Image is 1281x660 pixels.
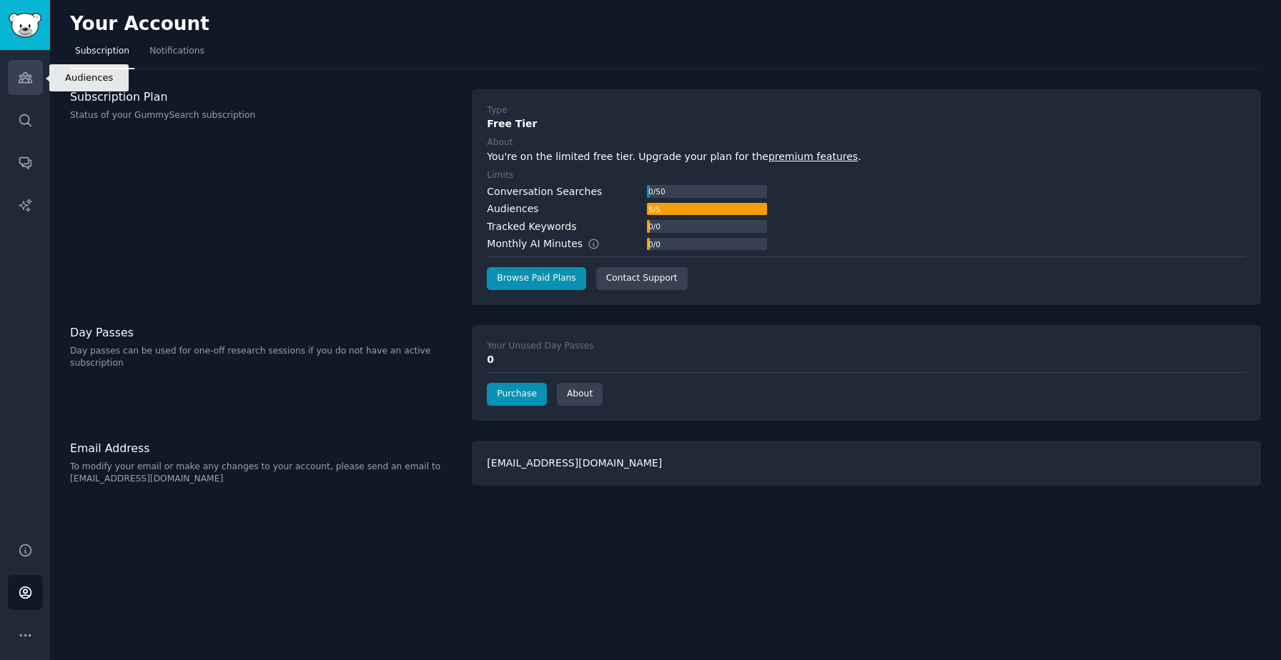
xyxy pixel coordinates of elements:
div: 0 / 50 [647,185,666,198]
p: Status of your GummySearch subscription [70,109,457,122]
div: About [487,136,513,149]
h2: Your Account [70,13,209,36]
div: [EMAIL_ADDRESS][DOMAIN_NAME] [472,441,1261,486]
div: Monthly AI Minutes [487,236,615,251]
span: Subscription [75,45,129,58]
a: premium features [768,151,858,162]
a: Purchase [487,383,547,406]
div: Conversation Searches [487,184,602,199]
div: 0 / 0 [647,238,661,251]
div: You're on the limited free tier. Upgrade your plan for the . [487,149,1246,164]
img: GummySearch logo [9,13,41,38]
div: 5 / 5 [647,203,661,216]
a: Notifications [144,40,209,69]
div: Type [487,104,507,117]
div: 0 [487,352,1246,367]
div: Your Unused Day Passes [487,340,593,353]
div: Free Tier [487,116,1246,131]
a: Browse Paid Plans [487,267,585,290]
div: 0 / 0 [647,220,661,233]
a: Contact Support [596,267,688,290]
div: Audiences [487,201,538,216]
p: To modify your email or make any changes to your account, please send an email to [EMAIL_ADDRESS]... [70,461,457,486]
h3: Email Address [70,441,457,456]
h3: Day Passes [70,325,457,340]
span: Notifications [149,45,204,58]
a: Subscription [70,40,134,69]
div: Limits [487,169,513,182]
p: Day passes can be used for one-off research sessions if you do not have an active subscription [70,345,457,370]
div: Tracked Keywords [487,219,576,234]
h3: Subscription Plan [70,89,457,104]
a: About [557,383,603,406]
